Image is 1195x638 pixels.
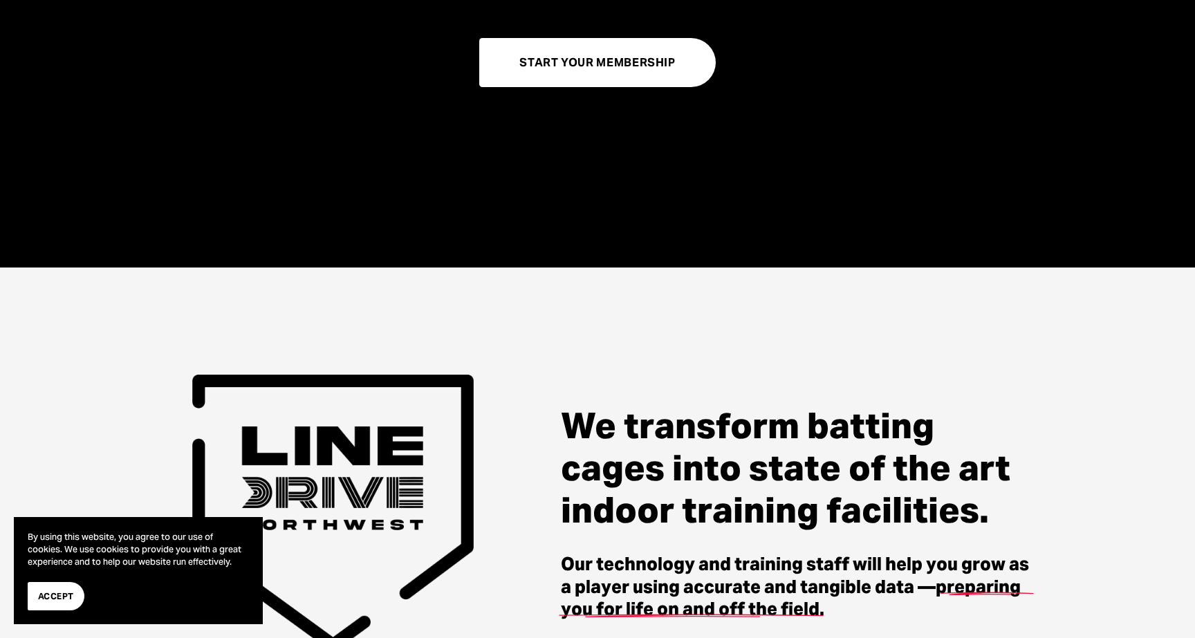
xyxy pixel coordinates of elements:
p: By using this website, you agree to our use of cookies. We use cookies to provide you with a grea... [28,531,249,568]
button: Accept [28,582,84,610]
span: preparing you for life on and off the field [561,575,1024,620]
h4: Our technology and training staff will help you grow as a player using accurate and tangible data... [561,553,1041,620]
span: Accept [38,590,74,603]
h2: We transform batting cages into state of the art indoor training facilities. [561,405,1041,531]
section: Cookie banner [14,517,263,624]
a: START YOUR MEMBERSHIP [479,38,716,87]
